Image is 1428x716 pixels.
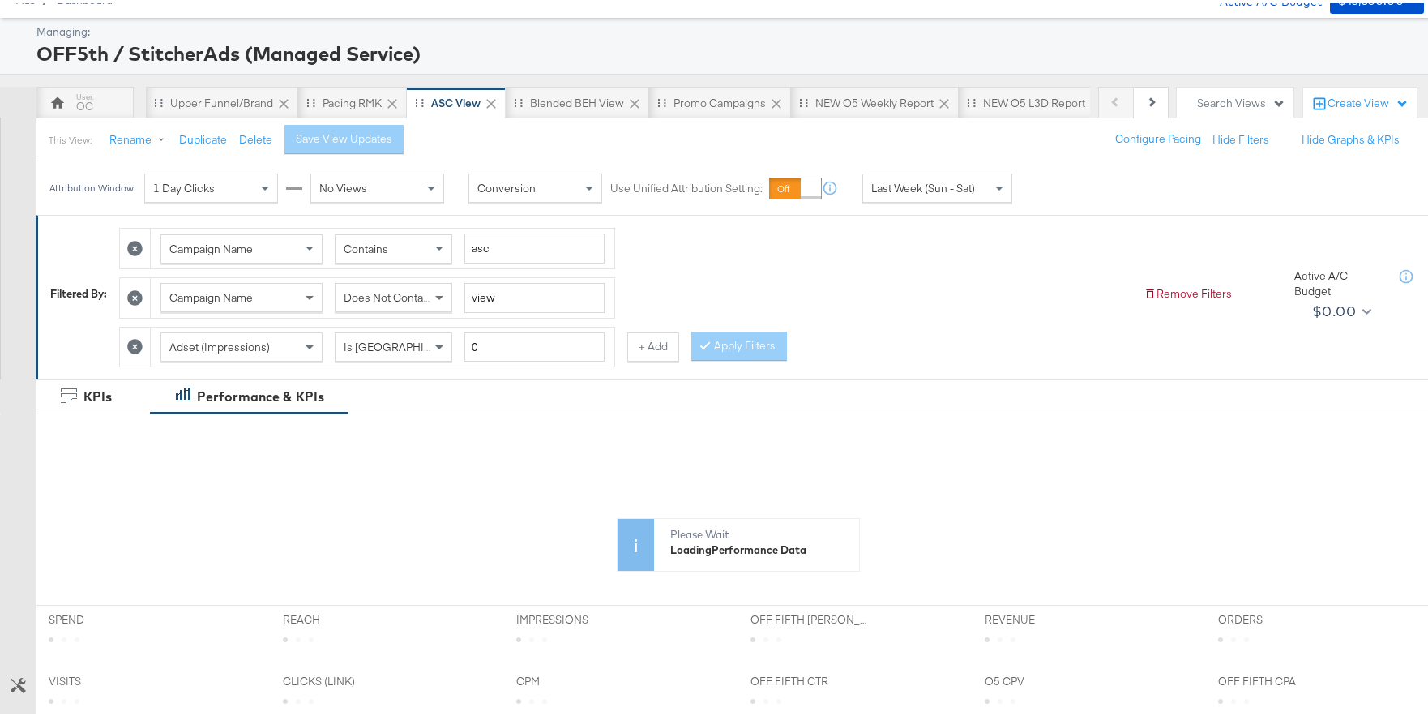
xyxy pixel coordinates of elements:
span: Last Week (Sun - Sat) [871,178,975,192]
button: Hide Graphs & KPIs [1302,129,1400,144]
button: Configure Pacing [1104,122,1212,151]
div: $0.00 [1312,296,1356,320]
button: Rename [98,122,182,152]
button: Delete [239,129,272,144]
div: Drag to reorder tab [306,95,315,104]
div: Pacing RMK [323,92,382,108]
div: OC [76,96,93,111]
span: Campaign Name [169,238,253,253]
div: NEW O5 L3D Report [983,92,1085,108]
button: + Add [627,329,679,358]
span: Adset (Impressions) [169,337,270,351]
button: Remove Filters [1144,283,1232,298]
div: Drag to reorder tab [799,95,808,104]
button: Duplicate [179,129,227,144]
div: Drag to reorder tab [514,95,523,104]
div: KPIs [83,384,112,403]
div: NEW O5 Weekly Report [815,92,934,108]
div: Create View [1328,92,1409,109]
div: Promo Campaigns [673,92,766,108]
div: Performance & KPIs [197,384,324,403]
label: Use Unified Attribution Setting: [610,178,763,193]
button: $0.00 [1306,295,1375,321]
input: Enter a number [464,329,605,359]
div: OFF5th / StitcherAds (Managed Service) [36,36,1420,64]
span: Campaign Name [169,287,253,302]
div: Blended BEH View [530,92,624,108]
div: Drag to reorder tab [657,95,666,104]
input: Enter a search term [464,280,605,310]
div: Drag to reorder tab [415,95,424,104]
div: Managing: [36,21,1420,36]
span: Conversion [477,178,536,192]
div: Attribution Window: [49,179,136,191]
span: 1 Day Clicks [153,178,215,192]
div: Filtered By: [50,283,107,298]
input: Enter a search term [464,230,605,260]
button: Hide Filters [1212,129,1269,144]
span: Contains [344,238,388,253]
div: Drag to reorder tab [967,95,976,104]
div: Upper Funnel/Brand [170,92,273,108]
span: No Views [319,178,367,192]
div: This View: [49,131,92,144]
span: Is [GEOGRAPHIC_DATA] [344,337,468,351]
div: Drag to reorder tab [154,95,163,104]
span: Does Not Contain [344,287,432,302]
div: ASC View [431,92,481,108]
div: Search Views [1197,92,1285,108]
div: Active A/C Budget [1294,265,1383,295]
